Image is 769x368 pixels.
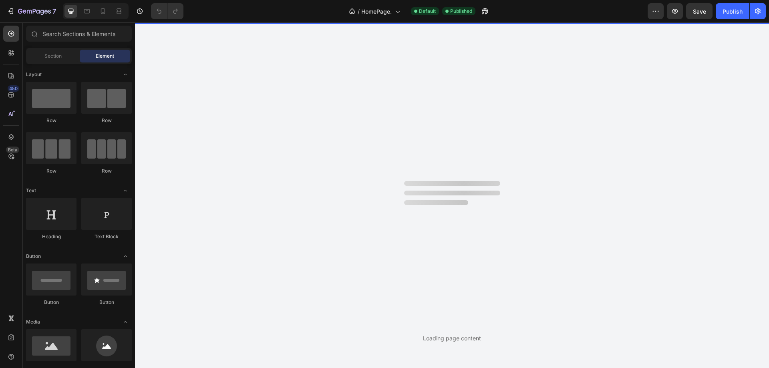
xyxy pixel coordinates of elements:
div: Undo/Redo [151,3,183,19]
div: Row [81,167,132,175]
div: 450 [8,85,19,92]
div: Text Block [81,233,132,240]
span: Default [419,8,436,15]
span: Button [26,253,41,260]
div: Row [81,117,132,124]
div: Heading [26,233,76,240]
span: Toggle open [119,68,132,81]
span: Layout [26,71,42,78]
span: Section [44,52,62,60]
div: Button [26,299,76,306]
input: Search Sections & Elements [26,26,132,42]
span: Element [96,52,114,60]
span: Toggle open [119,316,132,328]
div: Beta [6,147,19,153]
span: Text [26,187,36,194]
button: Publish [716,3,749,19]
div: Row [26,117,76,124]
button: 7 [3,3,60,19]
span: Media [26,318,40,326]
span: Toggle open [119,184,132,197]
span: Published [450,8,472,15]
button: Save [686,3,713,19]
span: / [358,7,360,16]
div: Row [26,167,76,175]
div: Loading page content [423,334,481,342]
div: Publish [723,7,743,16]
span: HomePage. [361,7,392,16]
span: Toggle open [119,250,132,263]
span: Save [693,8,706,15]
p: 7 [52,6,56,16]
div: Button [81,299,132,306]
